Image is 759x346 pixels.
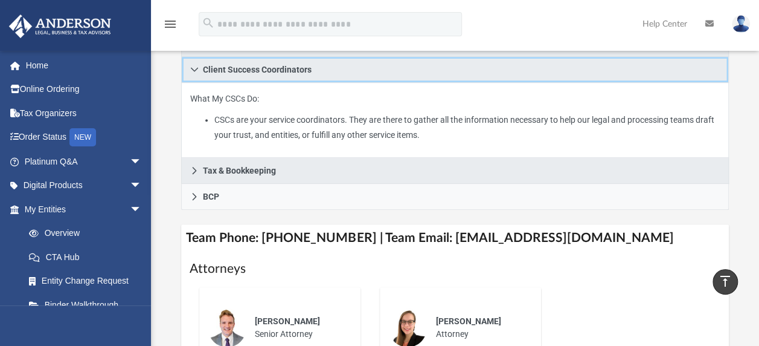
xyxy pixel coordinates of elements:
[181,158,728,184] a: Tax & Bookkeeping
[163,23,178,31] a: menu
[130,197,154,222] span: arrow_drop_down
[8,53,160,77] a: Home
[163,17,178,31] i: menu
[5,15,115,38] img: Anderson Advisors Platinum Portal
[130,149,154,174] span: arrow_drop_down
[181,57,728,83] a: Client Success Coordinators
[713,269,738,295] a: vertical_align_top
[181,83,728,158] div: Client Success Coordinators
[8,174,160,198] a: Digital Productsarrow_drop_down
[203,166,276,175] span: Tax & Bookkeeping
[8,125,160,150] a: Order StatusNEW
[17,269,160,293] a: Entity Change Request
[203,65,312,74] span: Client Success Coordinators
[190,260,720,278] h1: Attorneys
[202,16,215,30] i: search
[214,113,720,142] li: CSCs are your service coordinators. They are there to gather all the information necessary to hel...
[190,91,719,142] p: What My CSCs Do:
[718,274,732,289] i: vertical_align_top
[17,293,160,317] a: Binder Walkthrough
[435,316,501,326] span: [PERSON_NAME]
[8,149,160,174] a: Platinum Q&Aarrow_drop_down
[8,101,160,125] a: Tax Organizers
[732,15,750,33] img: User Pic
[8,197,160,221] a: My Entitiesarrow_drop_down
[181,224,728,252] h4: Team Phone: [PHONE_NUMBER] | Team Email: [EMAIL_ADDRESS][DOMAIN_NAME]
[255,316,320,326] span: [PERSON_NAME]
[17,221,160,246] a: Overview
[8,77,160,102] a: Online Ordering
[181,184,728,210] a: BCP
[17,245,160,269] a: CTA Hub
[130,174,154,198] span: arrow_drop_down
[203,192,219,201] span: BCP
[69,128,96,146] div: NEW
